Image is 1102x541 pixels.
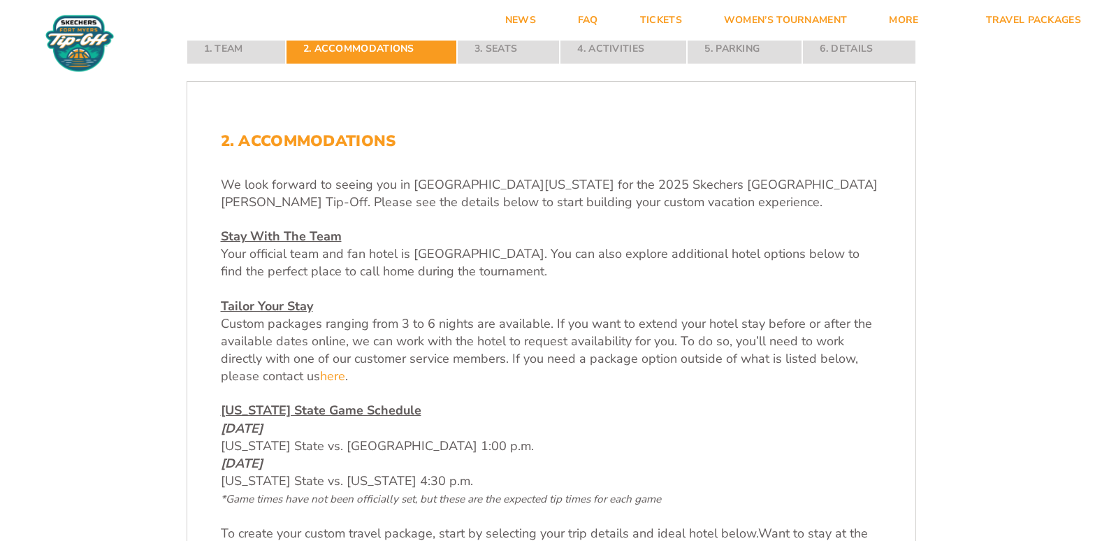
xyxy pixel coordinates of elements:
u: Stay With The Team [221,228,342,245]
h2: 2. Accommodations [221,132,882,150]
span: [US_STATE] State vs. [GEOGRAPHIC_DATA] 1:00 p.m. [US_STATE] State vs. [US_STATE] 4:30 p.m. [221,420,661,507]
em: [DATE] [221,420,263,437]
span: Your official team and fan hotel is [GEOGRAPHIC_DATA]. You can also explore additional hotel opti... [221,245,860,280]
span: *Game times have not been officially set, but these are the expected tip times for each game [221,492,661,506]
span: Custom packages ranging from 3 to 6 nights are available. If you want to extend your hotel stay b... [221,315,872,385]
u: Tailor Your Stay [221,298,313,315]
img: Fort Myers Tip-Off [42,14,117,73]
p: We look forward to seeing you in [GEOGRAPHIC_DATA][US_STATE] for the 2025 Skechers [GEOGRAPHIC_DA... [221,176,882,211]
span: . [345,368,348,384]
a: here [320,368,345,385]
em: [DATE] [221,455,263,472]
span: [US_STATE] State Game Schedule [221,402,421,419]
